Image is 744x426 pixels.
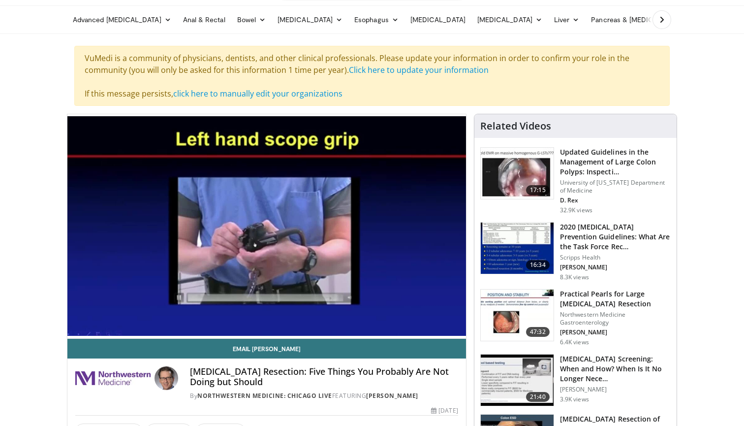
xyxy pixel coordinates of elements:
img: 1ac37fbe-7b52-4c81-8c6c-a0dd688d0102.150x105_q85_crop-smart_upscale.jpg [481,223,554,274]
video-js: Video Player [67,114,466,339]
a: Pancreas & [MEDICAL_DATA] [585,10,700,30]
img: dfcfcb0d-b871-4e1a-9f0c-9f64970f7dd8.150x105_q85_crop-smart_upscale.jpg [481,148,554,199]
span: 47:32 [526,327,550,337]
a: Bowel [231,10,272,30]
p: [PERSON_NAME] [560,263,671,271]
span: 17:15 [526,185,550,195]
a: [MEDICAL_DATA] [272,10,348,30]
a: [PERSON_NAME] [366,392,418,400]
h3: [MEDICAL_DATA] Screening: When and How? When Is It No Longer Nece… [560,354,671,384]
p: 8.3K views [560,273,589,281]
a: 21:40 [MEDICAL_DATA] Screening: When and How? When Is It No Longer Nece… [PERSON_NAME] 3.9K views [480,354,671,406]
p: 3.9K views [560,395,589,403]
a: click here to manually edit your organizations [173,88,342,99]
p: University of [US_STATE] Department of Medicine [560,179,671,195]
div: VuMedi is a community of physicians, dentists, and other clinical professionals. Please update yo... [74,46,670,106]
h4: [MEDICAL_DATA] Resection: Five Things You Probably Are Not Doing but Should [190,366,458,388]
img: Northwestern Medicine: Chicago Live [75,366,151,390]
p: 32.9K views [560,206,592,214]
a: [MEDICAL_DATA] [471,10,548,30]
p: Northwestern Medicine Gastroenterology [560,311,671,327]
h4: Related Videos [480,120,551,132]
img: 0daeedfc-011e-4156-8487-34fa55861f89.150x105_q85_crop-smart_upscale.jpg [481,290,554,341]
img: 77cb6b5f-a603-4fe4-a4bb-7ebc24ae7176.150x105_q85_crop-smart_upscale.jpg [481,355,554,406]
h3: Practical Pearls for Large [MEDICAL_DATA] Resection [560,289,671,309]
a: 47:32 Practical Pearls for Large [MEDICAL_DATA] Resection Northwestern Medicine Gastroenterology ... [480,289,671,346]
a: Liver [548,10,585,30]
a: 16:34 2020 [MEDICAL_DATA] Prevention Guidelines: What Are the Task Force Rec… Scripps Health [PER... [480,222,671,281]
a: Anal & Rectal [177,10,231,30]
h3: Updated Guidelines in the Management of Large Colon Polyps: Inspecti… [560,147,671,177]
a: Esophagus [348,10,404,30]
p: 6.4K views [560,338,589,346]
p: Scripps Health [560,254,671,262]
a: Email [PERSON_NAME] [67,339,466,359]
p: D. Rex [560,197,671,204]
a: Advanced [MEDICAL_DATA] [67,10,177,30]
span: 16:34 [526,260,550,270]
div: [DATE] [431,406,458,415]
a: Click here to update your information [349,65,489,75]
p: [PERSON_NAME] [560,328,671,336]
p: [PERSON_NAME] [560,386,671,393]
a: Northwestern Medicine: Chicago Live [197,392,332,400]
span: 21:40 [526,392,550,402]
a: [MEDICAL_DATA] [404,10,471,30]
a: 17:15 Updated Guidelines in the Management of Large Colon Polyps: Inspecti… University of [US_STA... [480,147,671,214]
h3: 2020 [MEDICAL_DATA] Prevention Guidelines: What Are the Task Force Rec… [560,222,671,252]
img: Avatar [155,366,178,390]
div: By FEATURING [190,392,458,400]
